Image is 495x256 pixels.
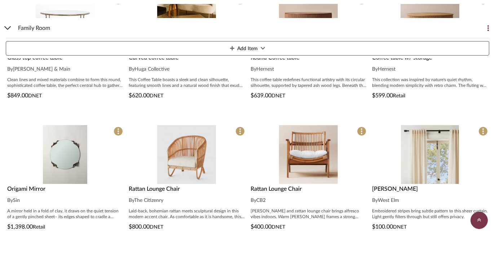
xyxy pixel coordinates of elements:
span: $1,398.00 [7,224,33,230]
button: Add Item [6,41,489,56]
span: Origami Mirror [7,186,45,192]
div: This coffee table redefines functional artistry with its circular silhouette, supported by tapere... [251,77,366,88]
span: Huga Collective [134,67,169,72]
span: Rattan Lounge Chair [251,186,302,192]
span: DNET [393,225,407,230]
span: DNET [150,93,163,98]
span: $100.00 [372,224,393,230]
div: A mirror held in a fold of clay, it draws on the quiet tension of a gently pinched sheet– its edg... [7,208,123,220]
img: Rattan Lounge Chair [279,125,338,184]
span: Rattan Lounge Chair [129,186,180,192]
span: $849.00 [7,93,28,98]
span: [PERSON_NAME] [372,186,418,192]
span: By [7,198,13,203]
span: Sin [13,198,20,203]
span: By [372,67,378,72]
span: By [251,198,256,203]
span: The Citizenry [134,198,163,203]
span: By [129,67,134,72]
div: [PERSON_NAME] and rattan lounge chair brings alfresco vibes indoors. Warm [PERSON_NAME] frames a ... [251,208,366,220]
span: DNET [271,93,285,98]
div: Laid-back, bohemian rattan meets sculptural design in this modern accent chair. As comfortable as... [129,208,244,220]
div: This collection was inspired by nature's quiet rhythm, blending modern simplicity with retro char... [372,77,488,88]
span: West Elm [378,198,399,203]
div: Clean lines and mixed materials combine to form this round, sophisticated coffee table, the perfe... [7,77,123,88]
span: Retail [393,93,405,98]
span: DNET [28,93,42,98]
span: CB2 [256,198,266,203]
span: $800.00 [129,224,150,230]
span: $400.00 [251,224,271,230]
div: Embroidered stripes bring subtle pattern to this sheer curtain. Light gently filters through but ... [372,208,488,220]
img: Sheer Curtain [401,125,459,184]
span: Hernest [256,67,274,72]
div: 0 [249,125,368,184]
span: Retail [33,225,45,230]
span: $599.00 [372,93,393,98]
span: By [251,67,256,72]
span: $620.00 [129,93,150,98]
span: Hernest [378,67,395,72]
span: DNET [271,225,285,230]
span: [PERSON_NAME] & Main [13,67,70,72]
span: Add Item [237,41,258,56]
div: This Coffee Table boasts a sleek and clean silhouette, featuring smooth lines and a natural wood ... [129,77,244,88]
img: Rattan Lounge Chair [157,125,216,184]
span: DNET [150,225,163,230]
span: By [129,198,134,203]
span: Family Room [18,24,50,32]
span: By [372,198,378,203]
span: $639.00 [251,93,271,98]
span: By [7,67,13,72]
img: Origami Mirror [43,125,87,184]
